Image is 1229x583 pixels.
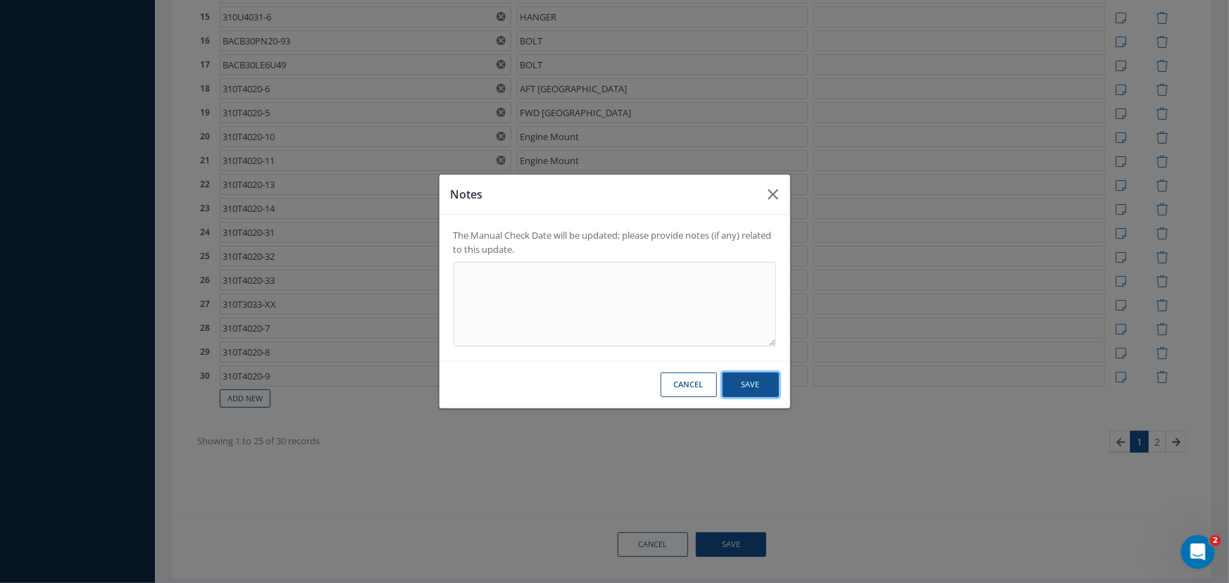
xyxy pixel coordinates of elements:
h3: Notes [451,186,757,203]
label: The Manual Check Date will be updated; please provide notes (if any) related to this update. [454,229,776,256]
button: Cancel [661,372,717,397]
iframe: Intercom live chat [1181,535,1215,569]
span: 2 [1210,535,1221,546]
button: Save [723,372,779,397]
